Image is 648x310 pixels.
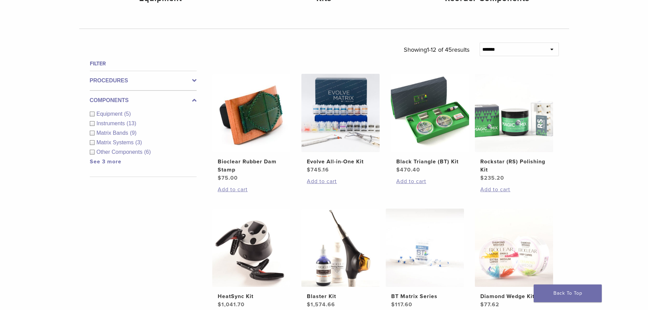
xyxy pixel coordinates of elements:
[212,74,290,152] img: Bioclear Rubber Dam Stamp
[307,301,335,308] bdi: 1,574.66
[391,74,470,174] a: Black Triangle (BT) KitBlack Triangle (BT) Kit $470.40
[97,140,135,145] span: Matrix Systems
[475,74,554,182] a: Rockstar (RS) Polishing KitRockstar (RS) Polishing Kit $235.20
[218,301,221,308] span: $
[391,301,412,308] bdi: 117.60
[307,166,311,173] span: $
[475,209,553,287] img: Diamond Wedge Kits
[218,175,221,181] span: $
[391,74,469,152] img: Black Triangle (BT) Kit
[534,284,602,302] a: Back To Top
[475,74,553,152] img: Rockstar (RS) Polishing Kit
[212,209,291,309] a: HeatSync KitHeatSync Kit $1,041.70
[97,149,144,155] span: Other Components
[307,301,311,308] span: $
[97,120,127,126] span: Instruments
[307,177,374,185] a: Add to cart: “Evolve All-in-One Kit”
[212,74,291,182] a: Bioclear Rubber Dam StampBioclear Rubber Dam Stamp $75.00
[301,209,380,287] img: Blaster Kit
[130,130,137,136] span: (9)
[396,158,464,166] h2: Black Triangle (BT) Kit
[385,209,465,309] a: BT Matrix SeriesBT Matrix Series $117.60
[218,301,245,308] bdi: 1,041.70
[480,175,504,181] bdi: 235.20
[307,158,374,166] h2: Evolve All-in-One Kit
[301,74,380,152] img: Evolve All-in-One Kit
[127,120,136,126] span: (13)
[218,292,285,300] h2: HeatSync Kit
[218,175,238,181] bdi: 75.00
[480,185,548,194] a: Add to cart: “Rockstar (RS) Polishing Kit”
[97,130,130,136] span: Matrix Bands
[391,292,459,300] h2: BT Matrix Series
[301,209,380,309] a: Blaster KitBlaster Kit $1,574.66
[301,74,380,174] a: Evolve All-in-One KitEvolve All-in-One Kit $745.16
[307,292,374,300] h2: Blaster Kit
[480,301,499,308] bdi: 77.62
[218,158,285,174] h2: Bioclear Rubber Dam Stamp
[90,96,197,104] label: Components
[475,209,554,309] a: Diamond Wedge KitsDiamond Wedge Kits $77.62
[480,158,548,174] h2: Rockstar (RS) Polishing Kit
[307,166,329,173] bdi: 745.16
[218,185,285,194] a: Add to cart: “Bioclear Rubber Dam Stamp”
[90,158,121,165] a: See 3 more
[90,60,197,68] h4: Filter
[391,301,395,308] span: $
[396,166,400,173] span: $
[90,77,197,85] label: Procedures
[135,140,142,145] span: (3)
[480,301,484,308] span: $
[427,46,452,53] span: 1-12 of 45
[97,111,124,117] span: Equipment
[396,177,464,185] a: Add to cart: “Black Triangle (BT) Kit”
[404,43,469,57] p: Showing results
[480,292,548,300] h2: Diamond Wedge Kits
[396,166,420,173] bdi: 470.40
[144,149,151,155] span: (6)
[212,209,290,287] img: HeatSync Kit
[124,111,131,117] span: (5)
[480,175,484,181] span: $
[386,209,464,287] img: BT Matrix Series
